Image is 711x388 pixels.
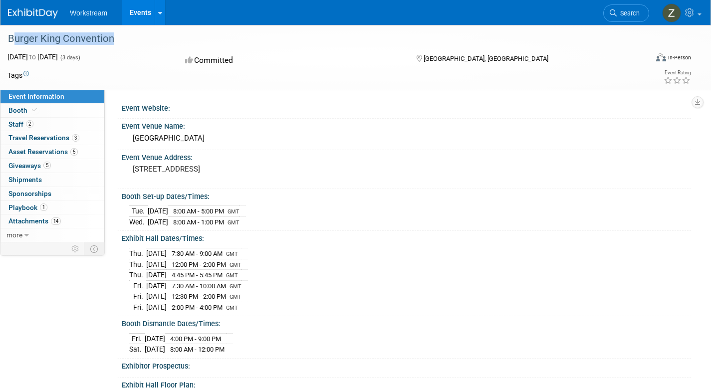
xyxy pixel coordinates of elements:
[173,218,224,226] span: 8:00 AM - 1:00 PM
[8,8,58,18] img: ExhibitDay
[146,270,167,281] td: [DATE]
[0,228,104,242] a: more
[72,134,79,142] span: 3
[122,150,691,163] div: Event Venue Address:
[617,9,640,17] span: Search
[129,216,148,227] td: Wed.
[230,262,241,268] span: GMT
[7,53,58,61] span: [DATE] [DATE]
[8,203,47,211] span: Playbook
[146,302,167,312] td: [DATE]
[172,293,226,300] span: 12:30 PM - 2:00 PM
[129,248,146,259] td: Thu.
[8,148,78,156] span: Asset Reservations
[146,280,167,291] td: [DATE]
[8,106,39,114] span: Booth
[148,216,168,227] td: [DATE]
[0,145,104,159] a: Asset Reservations5
[172,304,223,311] span: 2:00 PM - 4:00 PM
[129,344,145,355] td: Sat.
[172,282,226,290] span: 7:30 AM - 10:00 AM
[172,261,226,268] span: 12:00 PM - 2:00 PM
[668,54,691,61] div: In-Person
[129,291,146,302] td: Fri.
[146,259,167,270] td: [DATE]
[0,90,104,103] a: Event Information
[656,53,666,61] img: Format-Inperson.png
[59,54,80,61] span: (3 days)
[84,242,105,255] td: Toggle Event Tabs
[8,176,42,184] span: Shipments
[129,259,146,270] td: Thu.
[145,333,165,344] td: [DATE]
[0,201,104,214] a: Playbook1
[230,283,241,290] span: GMT
[122,189,691,201] div: Booth Set-up Dates/Times:
[230,294,241,300] span: GMT
[146,291,167,302] td: [DATE]
[0,118,104,131] a: Staff2
[70,148,78,156] span: 5
[26,120,33,128] span: 2
[228,208,239,215] span: GMT
[226,272,238,279] span: GMT
[122,101,691,113] div: Event Website:
[662,3,681,22] img: Zakiyah Hanani
[129,270,146,281] td: Thu.
[0,131,104,145] a: Travel Reservations3
[67,242,84,255] td: Personalize Event Tab Strip
[70,9,107,17] span: Workstream
[8,190,51,197] span: Sponsorships
[0,214,104,228] a: Attachments14
[7,70,29,80] td: Tags
[664,70,691,75] div: Event Rating
[603,4,649,22] a: Search
[590,52,691,67] div: Event Format
[129,302,146,312] td: Fri.
[0,159,104,173] a: Giveaways5
[129,280,146,291] td: Fri.
[122,359,691,371] div: Exhibitor Prospectus:
[145,344,165,355] td: [DATE]
[226,251,238,257] span: GMT
[173,207,224,215] span: 8:00 AM - 5:00 PM
[4,30,633,48] div: Burger King Convention
[122,231,691,243] div: Exhibit Hall Dates/Times:
[40,203,47,211] span: 1
[424,55,548,62] span: [GEOGRAPHIC_DATA], [GEOGRAPHIC_DATA]
[6,231,22,239] span: more
[122,316,691,329] div: Booth Dismantle Dates/Times:
[148,206,168,217] td: [DATE]
[172,250,223,257] span: 7:30 AM - 9:00 AM
[8,162,51,170] span: Giveaways
[226,305,238,311] span: GMT
[129,333,145,344] td: Fri.
[146,248,167,259] td: [DATE]
[8,120,33,128] span: Staff
[28,53,37,61] span: to
[129,131,684,146] div: [GEOGRAPHIC_DATA]
[228,219,239,226] span: GMT
[182,52,400,69] div: Committed
[51,217,61,225] span: 14
[129,206,148,217] td: Tue.
[133,165,348,174] pre: [STREET_ADDRESS]
[122,119,691,131] div: Event Venue Name:
[32,107,37,113] i: Booth reservation complete
[0,187,104,200] a: Sponsorships
[0,173,104,187] a: Shipments
[172,271,223,279] span: 4:45 PM - 5:45 PM
[43,162,51,169] span: 5
[8,92,64,100] span: Event Information
[170,335,221,343] span: 4:00 PM - 9:00 PM
[8,217,61,225] span: Attachments
[170,346,225,353] span: 8:00 AM - 12:00 PM
[8,134,79,142] span: Travel Reservations
[0,104,104,117] a: Booth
